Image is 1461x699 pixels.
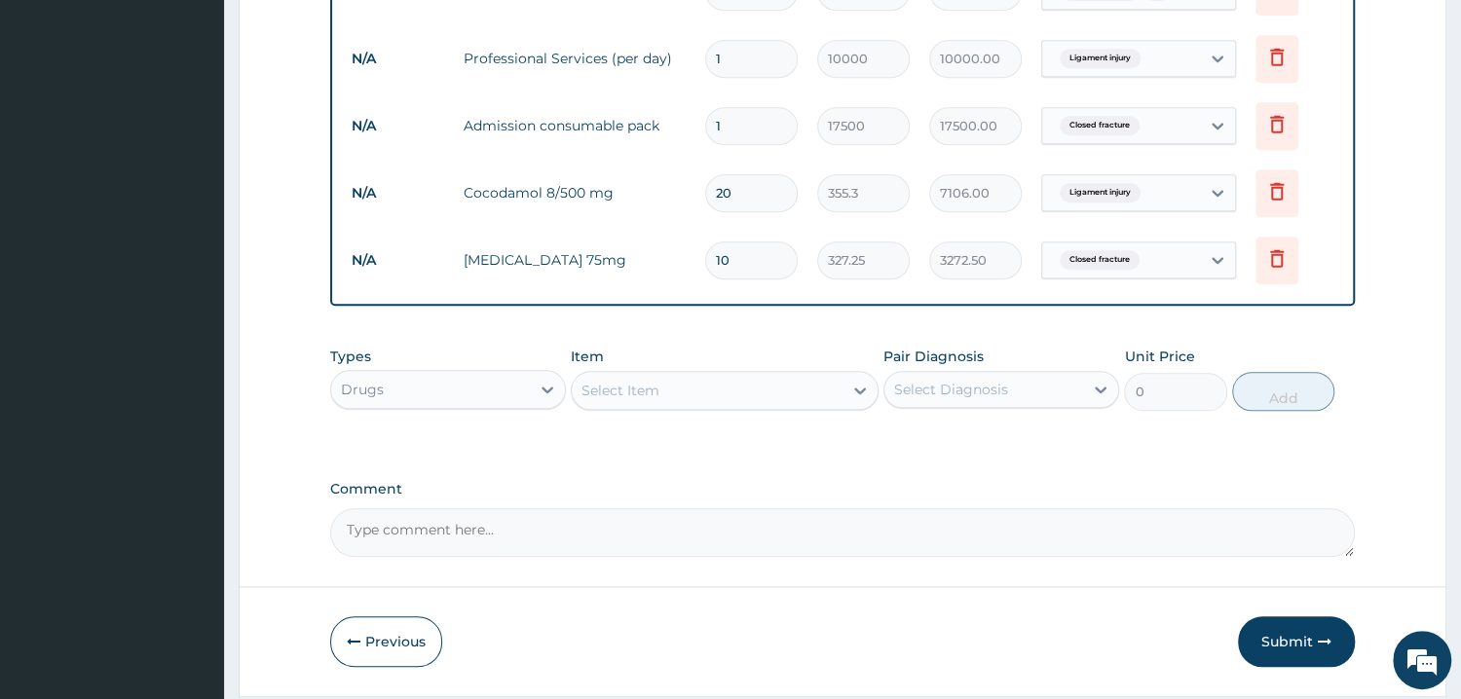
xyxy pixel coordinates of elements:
[454,240,695,279] td: [MEDICAL_DATA] 75mg
[330,349,371,365] label: Types
[342,242,454,278] td: N/A
[1232,372,1334,411] button: Add
[1124,347,1194,366] label: Unit Price
[581,381,659,400] div: Select Item
[342,175,454,211] td: N/A
[319,10,366,56] div: Minimize live chat window
[454,106,695,145] td: Admission consumable pack
[1238,616,1355,667] button: Submit
[342,41,454,77] td: N/A
[101,109,327,134] div: Chat with us now
[342,108,454,144] td: N/A
[330,616,442,667] button: Previous
[36,97,79,146] img: d_794563401_company_1708531726252_794563401
[894,380,1008,399] div: Select Diagnosis
[341,380,384,399] div: Drugs
[454,39,695,78] td: Professional Services (per day)
[883,347,984,366] label: Pair Diagnosis
[330,481,1355,497] label: Comment
[1060,116,1140,135] span: Closed fracture
[1060,183,1141,202] span: Ligament injury
[10,480,371,548] textarea: Type your message and hit 'Enter'
[113,219,269,416] span: We're online!
[1060,49,1141,68] span: Ligament injury
[1060,250,1140,270] span: Closed fracture
[571,347,604,366] label: Item
[454,173,695,212] td: Cocodamol 8/500 mg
